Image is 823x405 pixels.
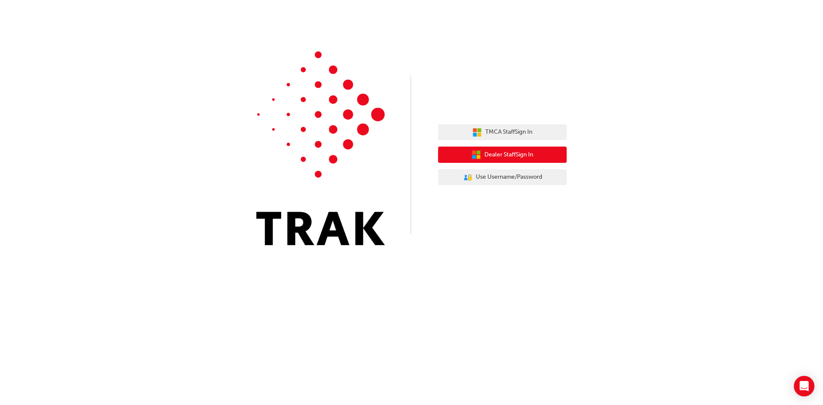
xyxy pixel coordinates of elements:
div: Open Intercom Messenger [794,376,814,396]
span: Dealer Staff Sign In [484,150,533,160]
img: Trak [256,51,385,245]
span: Use Username/Password [476,172,542,182]
button: TMCA StaffSign In [438,124,567,141]
span: TMCA Staff Sign In [485,127,532,137]
button: Use Username/Password [438,169,567,186]
button: Dealer StaffSign In [438,147,567,163]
